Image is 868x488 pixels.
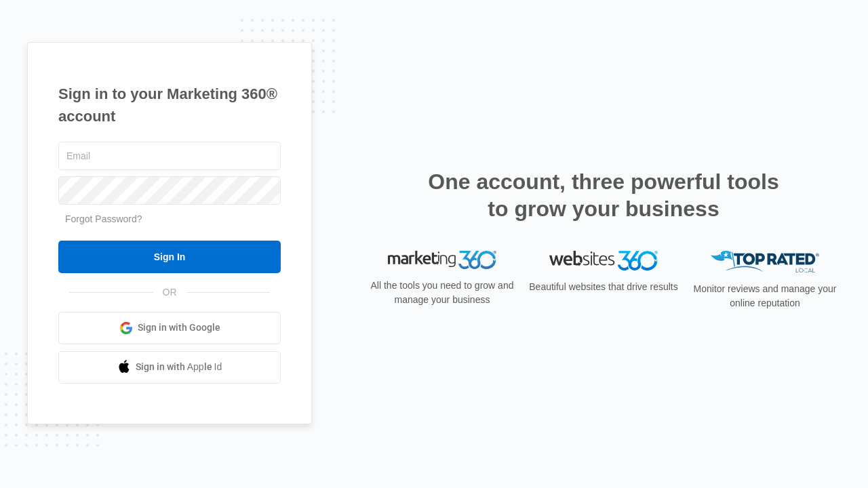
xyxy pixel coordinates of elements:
[153,285,186,300] span: OR
[58,142,281,170] input: Email
[549,251,658,270] img: Websites 360
[424,168,783,222] h2: One account, three powerful tools to grow your business
[689,282,841,310] p: Monitor reviews and manage your online reputation
[58,312,281,344] a: Sign in with Google
[388,251,496,270] img: Marketing 360
[58,241,281,273] input: Sign In
[711,251,819,273] img: Top Rated Local
[138,321,220,335] span: Sign in with Google
[136,360,222,374] span: Sign in with Apple Id
[366,279,518,307] p: All the tools you need to grow and manage your business
[65,213,142,224] a: Forgot Password?
[58,83,281,127] h1: Sign in to your Marketing 360® account
[58,351,281,384] a: Sign in with Apple Id
[528,280,679,294] p: Beautiful websites that drive results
